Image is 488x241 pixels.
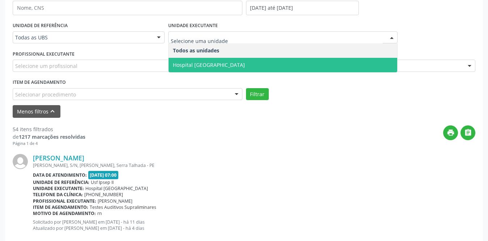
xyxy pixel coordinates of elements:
label: UNIDADE DE REFERÊNCIA [13,20,68,31]
i:  [464,129,472,137]
button:  [461,125,475,140]
strong: 1217 marcações resolvidas [19,133,85,140]
p: Solicitado por [PERSON_NAME] em [DATE] - há 11 dias Atualizado por [PERSON_NAME] em [DATE] - há 4... [33,219,475,231]
label: PROFISSIONAL EXECUTANTE [13,48,75,60]
span: Selecione um profissional [15,62,77,70]
b: Profissional executante: [33,198,96,204]
span: Testes Auditivos Supraliminares [90,204,156,210]
button: print [443,125,458,140]
b: Unidade de referência: [33,179,89,185]
div: [PERSON_NAME], S/N, [PERSON_NAME], Serra Talhada - PE [33,162,475,168]
span: Hospital [GEOGRAPHIC_DATA] [85,185,148,191]
span: [PERSON_NAME] [98,198,132,204]
span: Todos as unidades [173,47,219,54]
b: Unidade executante: [33,185,84,191]
button: Filtrar [246,88,269,100]
div: de [13,133,85,141]
span: rn [97,210,102,216]
div: Página 1 de 4 [13,141,85,147]
span: Todas as UBS [15,34,150,41]
input: Selecione um intervalo [246,1,359,15]
i: keyboard_arrow_up [48,107,56,115]
b: Motivo de agendamento: [33,210,96,216]
label: Item de agendamento [13,77,66,88]
b: Telefone da clínica: [33,191,83,198]
img: img [13,154,28,169]
span: Usf Ipsep II [91,179,114,185]
input: Nome, CNS [13,1,242,15]
button: Menos filtroskeyboard_arrow_up [13,105,60,118]
span: [PHONE_NUMBER] [84,191,123,198]
span: Hospital [GEOGRAPHIC_DATA] [173,61,245,68]
b: Data de atendimento: [33,172,87,178]
span: [DATE] 07:00 [88,171,119,179]
input: Selecione uma unidade [171,34,383,48]
label: UNIDADE EXECUTANTE [168,20,218,31]
span: Selecionar procedimento [15,91,76,98]
b: Item de agendamento: [33,204,88,210]
i: print [447,129,455,137]
div: 54 itens filtrados [13,125,85,133]
a: [PERSON_NAME] [33,154,84,162]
